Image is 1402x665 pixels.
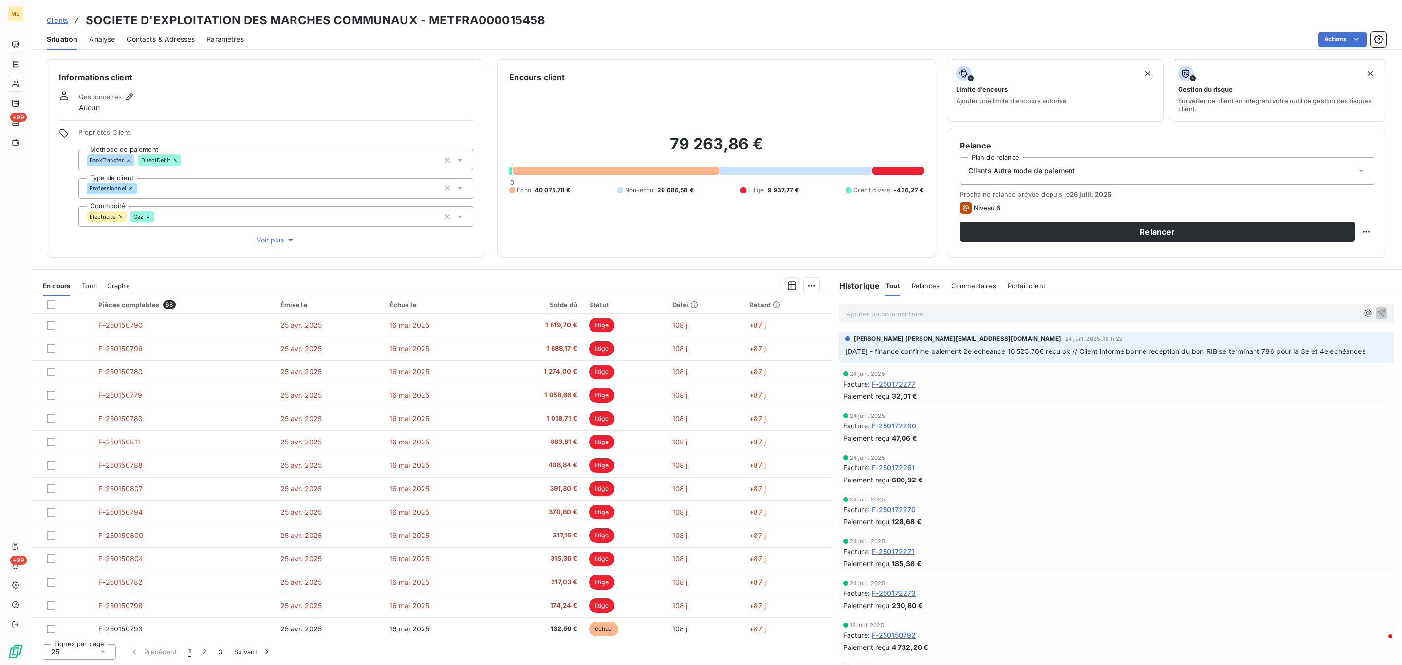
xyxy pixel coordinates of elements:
[517,186,531,195] span: Échu
[589,552,614,566] span: litige
[98,344,143,352] span: F-250150796
[79,103,100,112] span: Aucun
[657,186,694,195] span: 29 686,58 €
[389,554,430,563] span: 16 mai 2025
[389,461,430,469] span: 16 mai 2025
[960,140,1374,151] h6: Relance
[749,484,766,493] span: +87 j
[206,35,244,44] span: Paramètres
[98,578,143,586] span: F-250150782
[956,85,1008,93] span: Limite d’encours
[749,344,766,352] span: +87 j
[749,625,766,633] span: +87 j
[748,186,764,195] span: Litige
[495,320,577,330] span: 1 819,70 €
[495,554,577,564] span: 315,36 €
[495,531,577,540] span: 317,15 €
[495,301,577,309] div: Solde dû
[280,578,322,586] span: 25 avr. 2025
[1318,32,1367,47] button: Actions
[79,93,122,101] span: Gestionnaires
[389,344,430,352] span: 16 mai 2025
[82,282,95,290] span: Tout
[843,642,890,652] span: Paiement reçu
[47,17,68,24] span: Clients
[78,129,473,142] span: Propriétés Client
[509,72,565,83] h6: Encours client
[892,433,917,443] span: 47,06 €
[188,647,191,657] span: 1
[672,601,688,610] span: 108 j
[133,214,143,220] span: Gaz
[951,282,996,290] span: Commentaires
[280,601,322,610] span: 25 avr. 2025
[872,379,916,389] span: F-250172277
[389,414,430,423] span: 16 mai 2025
[850,538,885,544] span: 24 juill. 2025
[672,578,688,586] span: 108 j
[154,212,162,221] input: Ajouter une valeur
[1178,97,1378,112] span: Surveiller ce client en intégrant votre outil de gestion des risques client.
[389,484,430,493] span: 16 mai 2025
[843,558,890,569] span: Paiement reçu
[843,379,870,389] span: Facture :
[968,166,1075,176] span: Clients Autre mode de paiement
[43,282,70,290] span: En cours
[672,414,688,423] span: 108 j
[197,642,212,662] button: 2
[98,368,143,376] span: F-250150780
[124,642,183,662] button: Précédent
[280,301,378,309] div: Émise le
[389,508,430,516] span: 16 mai 2025
[843,546,870,556] span: Facture :
[535,186,571,195] span: 40 075,78 €
[98,391,142,399] span: F-250150779
[672,554,688,563] span: 108 j
[90,185,126,191] span: Professionnel
[10,556,27,565] span: +99
[51,647,59,657] span: 25
[228,642,277,662] button: Suivant
[213,642,228,662] button: 3
[850,580,885,586] span: 24 juill. 2025
[89,35,115,44] span: Analyse
[280,508,322,516] span: 25 avr. 2025
[280,391,322,399] span: 25 avr. 2025
[749,414,766,423] span: +87 j
[389,531,430,539] span: 16 mai 2025
[749,578,766,586] span: +87 j
[389,625,430,633] span: 16 mai 2025
[589,481,614,496] span: litige
[495,461,577,470] span: 408,84 €
[749,438,766,446] span: +87 j
[850,413,885,419] span: 24 juill. 2025
[589,505,614,519] span: litige
[960,190,1374,198] span: Prochaine relance prévue depuis le
[98,554,143,563] span: F-250150804
[280,438,322,446] span: 25 avr. 2025
[495,577,577,587] span: 217,03 €
[495,344,577,353] span: 1 688,17 €
[589,435,614,449] span: litige
[589,411,614,426] span: litige
[98,601,143,610] span: F-250150798
[672,391,688,399] span: 108 j
[495,390,577,400] span: 1 058,66 €
[107,282,130,290] span: Graphe
[974,204,1000,212] span: Niveau 6
[831,280,880,292] h6: Historique
[495,624,577,634] span: 132,56 €
[280,461,322,469] span: 25 avr. 2025
[280,531,322,539] span: 25 avr. 2025
[90,214,116,220] span: Électricité
[280,414,322,423] span: 25 avr. 2025
[589,458,614,473] span: litige
[892,558,922,569] span: 185,36 €
[495,484,577,494] span: 391,30 €
[137,184,145,193] input: Ajouter une valeur
[280,484,322,493] span: 25 avr. 2025
[183,642,197,662] button: 1
[850,497,885,502] span: 24 juill. 2025
[948,59,1164,122] button: Limite d’encoursAjouter une limite d’encours autorisé
[768,186,799,195] span: 9 937,77 €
